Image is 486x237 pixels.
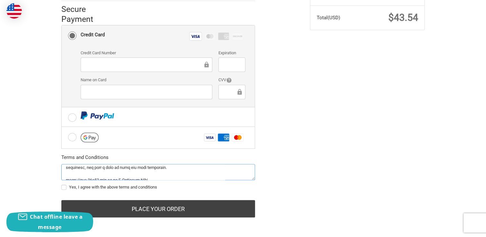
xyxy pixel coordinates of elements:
label: Credit Card Number [81,50,212,56]
label: Yes, I agree with the above terms and conditions [61,185,255,190]
span: Total (USD) [317,15,340,21]
label: CVV [218,77,245,83]
iframe: Secure Credit Card Frame - CVV [223,88,236,96]
button: Chat offline leave a message [6,212,93,232]
label: Expiration [218,50,245,56]
div: Credit Card [81,30,105,40]
button: Place Your Order [61,200,255,217]
iframe: Google Customer Reviews [433,220,486,237]
label: Name on Card [81,77,212,83]
span: Chat offline leave a message [30,213,83,231]
span: $43.54 [388,12,418,23]
legend: Terms and Conditions [61,154,109,164]
img: duty and tax information for United States [6,3,22,19]
iframe: Secure Credit Card Frame - Credit Card Number [85,61,203,68]
img: Google Pay icon [81,133,99,142]
h2: Secure Payment [61,4,105,24]
iframe: Secure Credit Card Frame - Expiration Date [223,61,241,68]
img: PayPal icon [81,111,114,119]
iframe: Secure Credit Card Frame - Cardholder Name [85,88,208,96]
textarea: Lorem ips Dolorsitam Consectet adipisc Elit sed doei://tem.99i65.utl Etdolor ma aliq://eni.53a58.... [61,164,255,180]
